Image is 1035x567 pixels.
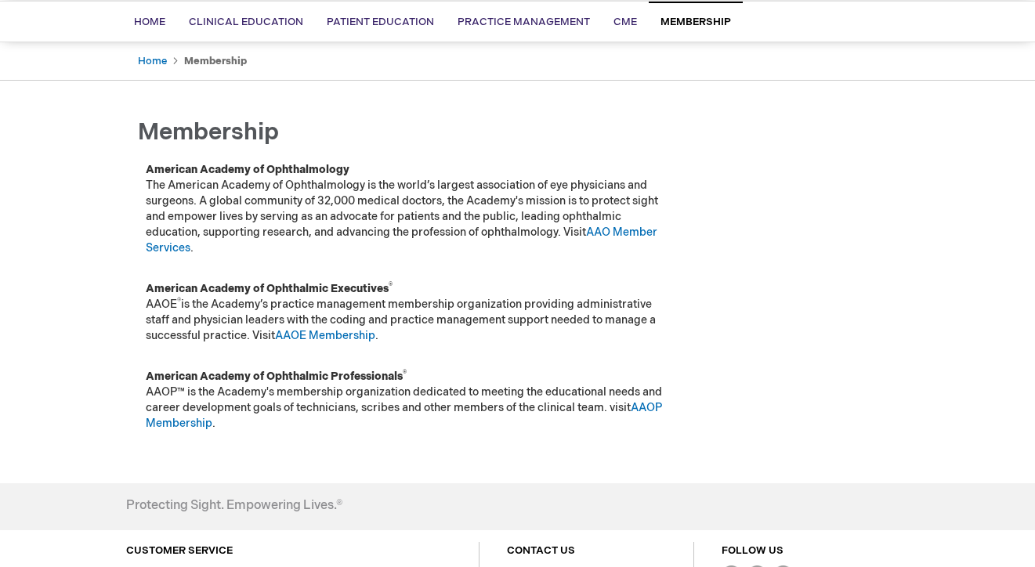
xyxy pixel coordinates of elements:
span: Practice Management [458,16,590,28]
a: AAOE Membership [275,329,375,342]
strong: American Academy of Ophthalmology [146,163,349,176]
span: CME [613,16,637,28]
a: CUSTOMER SERVICE [126,544,233,557]
p: AAOP™ is the Academy's membership organization dedicated to meeting the educational needs and car... [146,369,671,432]
sup: ® [389,281,393,291]
strong: American Academy of Ophthalmic Executives [146,282,393,295]
h4: Protecting Sight. Empowering Lives.® [126,499,342,513]
a: FOLLOW US [722,544,783,557]
span: Home [134,16,165,28]
a: CONTACT US [507,544,575,557]
span: Patient Education [327,16,434,28]
a: Home [138,55,167,67]
sup: ® [177,297,181,306]
sup: ® [403,369,407,378]
span: Clinical Education [189,16,303,28]
span: Membership [138,118,279,146]
strong: Membership [184,55,247,67]
p: AAOE is the Academy’s practice management membership organization providing administrative staff ... [146,281,671,344]
strong: American Academy of Ophthalmic Professionals [146,370,407,383]
p: The American Academy of Ophthalmology is the world’s largest association of eye physicians and su... [146,162,671,256]
span: Membership [660,16,731,28]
